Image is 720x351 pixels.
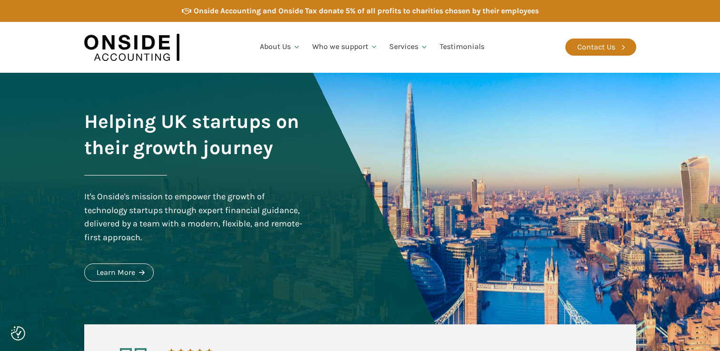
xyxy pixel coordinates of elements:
[306,31,384,63] a: Who we support
[11,326,25,341] button: Consent Preferences
[84,108,305,161] h1: Helping UK startups on their growth journey
[97,266,135,279] div: Learn More
[254,31,306,63] a: About Us
[565,39,636,56] a: Contact Us
[84,29,179,66] img: Onside Accounting
[84,263,154,282] a: Learn More
[384,31,434,63] a: Services
[434,31,490,63] a: Testimonials
[84,190,305,244] div: It's Onside's mission to empower the growth of technology startups through expert financial guida...
[577,41,615,53] div: Contact Us
[194,5,539,17] div: Onside Accounting and Onside Tax donate 5% of all profits to charities chosen by their employees
[11,326,25,341] img: Revisit consent button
